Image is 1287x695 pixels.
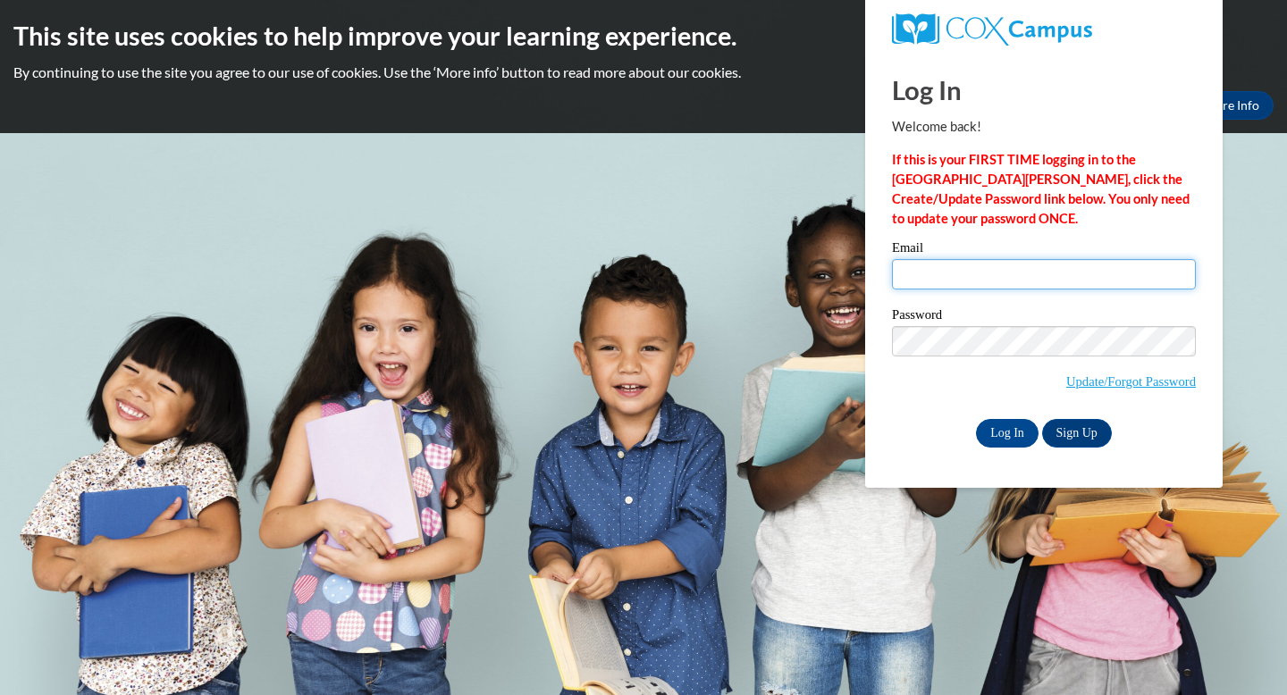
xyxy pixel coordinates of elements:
label: Email [892,241,1196,259]
label: Password [892,308,1196,326]
a: COX Campus [892,13,1196,46]
strong: If this is your FIRST TIME logging in to the [GEOGRAPHIC_DATA][PERSON_NAME], click the Create/Upd... [892,152,1190,226]
h1: Log In [892,71,1196,108]
h2: This site uses cookies to help improve your learning experience. [13,18,1274,54]
a: Sign Up [1042,419,1112,448]
a: More Info [1190,91,1274,120]
input: Log In [976,419,1039,448]
p: By continuing to use the site you agree to our use of cookies. Use the ‘More info’ button to read... [13,63,1274,82]
p: Welcome back! [892,117,1196,137]
img: COX Campus [892,13,1092,46]
a: Update/Forgot Password [1066,374,1196,389]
